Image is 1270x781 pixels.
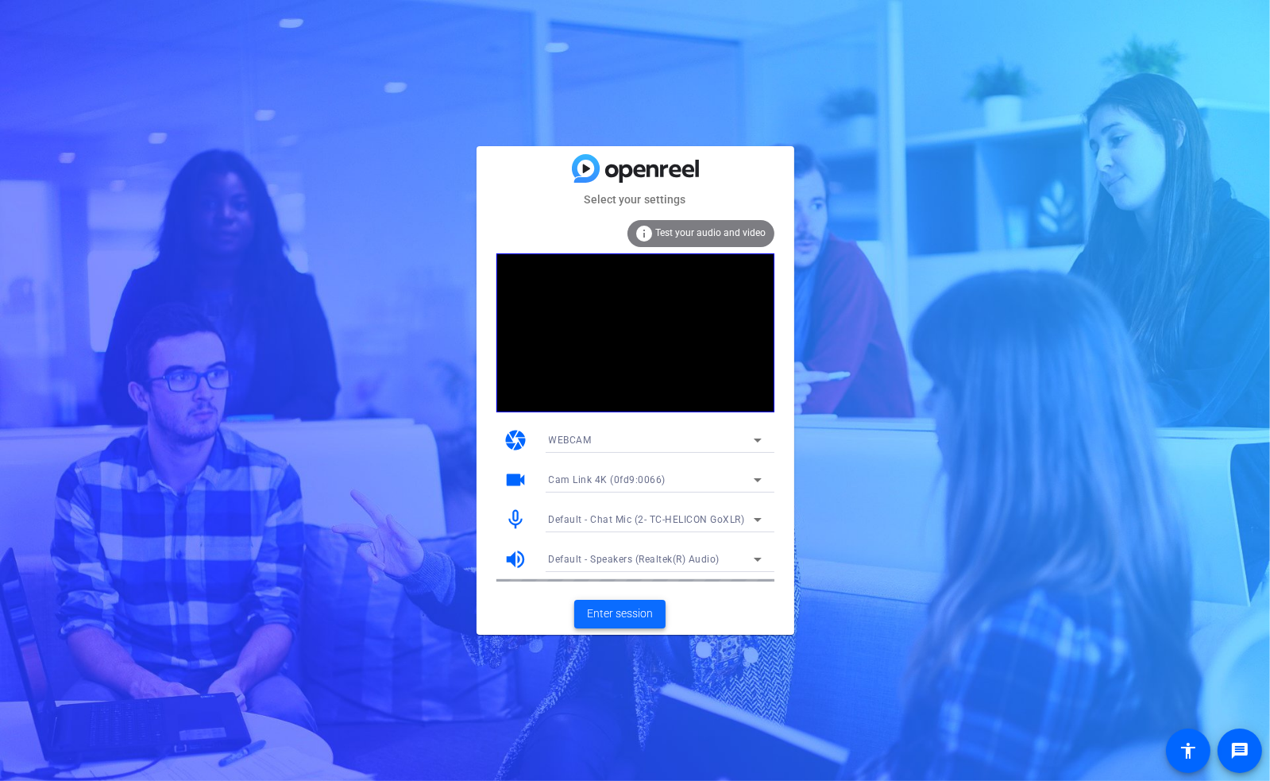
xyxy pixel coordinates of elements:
mat-icon: accessibility [1179,741,1198,760]
mat-icon: camera [504,428,528,452]
span: Default - Chat Mic (2- TC-HELICON GoXLR) [549,514,745,525]
img: blue-gradient.svg [572,154,699,182]
mat-icon: videocam [504,468,528,492]
mat-icon: info [635,224,654,243]
button: Enter session [574,600,666,628]
span: WEBCAM [549,435,592,446]
span: Default - Speakers (Realtek(R) Audio) [549,554,720,565]
span: Cam Link 4K (0fd9:0066) [549,474,666,485]
span: Enter session [587,605,653,622]
span: Test your audio and video [656,227,766,238]
mat-icon: mic_none [504,508,528,532]
mat-icon: message [1230,741,1249,760]
mat-card-subtitle: Select your settings [477,191,794,208]
mat-icon: volume_up [504,547,528,571]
